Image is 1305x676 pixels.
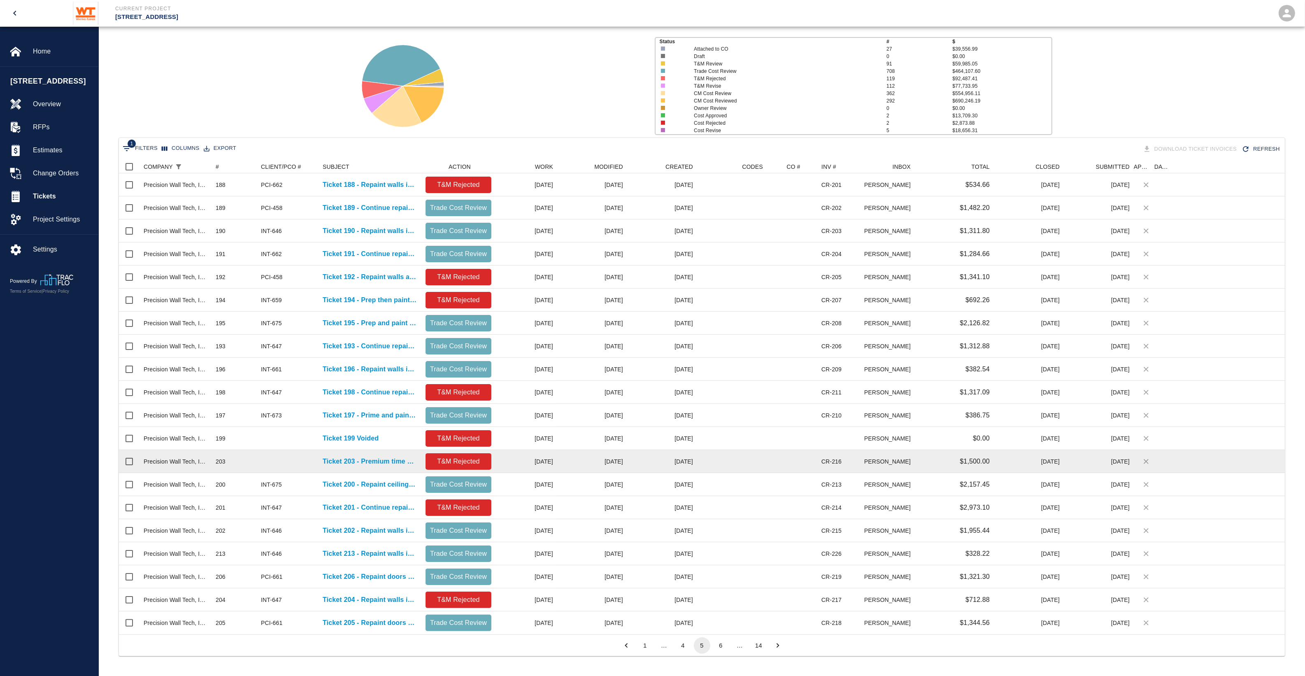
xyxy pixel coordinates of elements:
[994,450,1064,473] div: [DATE]
[42,289,43,294] span: |
[495,266,557,289] div: [DATE]
[33,191,92,201] span: Tickets
[952,119,1051,127] p: $2,873.88
[665,160,693,173] div: CREATED
[495,427,557,450] div: [DATE]
[323,434,379,443] p: Ticket 199 Voided
[821,160,836,173] div: INV #
[319,160,421,173] div: SUBJECT
[994,381,1064,404] div: [DATE]
[694,127,867,134] p: Cost Revise
[495,312,557,335] div: [DATE]
[865,266,915,289] div: [PERSON_NAME]
[495,196,557,219] div: [DATE]
[144,411,207,420] div: Precision Wall Tech, Inc.
[73,2,99,25] img: Whiting-Turner
[323,203,417,213] p: Ticket 189 - Continue repainting walls and ceilings in G2 level
[886,97,952,105] p: 292
[323,226,417,236] p: Ticket 190 - Repaint walls in corridors and offices on 4th floor
[952,90,1051,97] p: $554,956.11
[618,637,635,654] button: Go to previous page
[323,595,417,605] a: Ticket 204 - Repaint walls in classroom 3016 and corridor 3015
[128,140,136,148] span: 1
[952,45,1051,53] p: $39,556.99
[421,160,495,173] div: ACTION
[33,99,92,109] span: Overview
[994,312,1064,335] div: [DATE]
[429,180,488,190] p: T&M Rejected
[865,289,915,312] div: [PERSON_NAME]
[973,434,990,443] p: $0.00
[994,242,1064,266] div: [DATE]
[694,119,867,127] p: Cost Rejected
[1064,335,1134,358] div: [DATE]
[886,75,952,82] p: 119
[323,526,417,536] a: Ticket 202 - Repaint walls in corridor and elevator lobby on 4th floor
[5,3,25,23] button: open drawer
[495,289,557,312] div: [DATE]
[960,318,990,328] p: $2,126.82
[323,272,417,282] p: Ticket 192 - Repaint walls and ceilings on G2 level
[216,296,226,304] div: 194
[261,365,282,373] div: INT-661
[1036,160,1060,173] div: CLOSED
[429,364,488,374] p: Trade Cost Review
[965,180,990,190] p: $534.66
[557,289,627,312] div: [DATE]
[994,289,1064,312] div: [DATE]
[1064,358,1134,381] div: [DATE]
[10,289,42,294] a: Terms of Service
[261,160,301,173] div: CLIENT/PCO #
[1154,160,1175,173] div: DATE CM COST APPROVED
[994,173,1064,196] div: [DATE]
[323,387,417,397] a: Ticket 198 - Continue repainting walls on 3rd floor
[886,105,952,112] p: 0
[323,295,417,305] p: Ticket 194 - Prep then paint diffusers and devices in studio B1102
[449,160,471,173] div: ACTION
[865,242,915,266] div: [PERSON_NAME]
[323,160,349,173] div: SUBJECT
[952,68,1051,75] p: $464,107.60
[1064,173,1134,196] div: [DATE]
[821,365,842,373] div: CR-209
[1134,160,1154,173] div: APPROVED
[886,68,952,75] p: 708
[865,312,915,335] div: [PERSON_NAME]
[216,227,226,235] div: 190
[557,404,627,427] div: [DATE]
[323,364,417,374] p: Ticket 196 - Repaint walls in lounge 208
[261,296,282,304] div: INT-659
[893,160,911,173] div: INBOX
[952,97,1051,105] p: $690,246.19
[323,318,417,328] p: Ticket 195 - Prep and paint diffuser in east lobby 101B
[1064,404,1134,427] div: [DATE]
[216,273,226,281] div: 192
[216,160,219,173] div: #
[886,82,952,90] p: 112
[821,227,842,235] div: CR-203
[495,173,557,196] div: [DATE]
[323,249,417,259] a: Ticket 191 - Continue repainting walls in stair 3
[694,90,867,97] p: CM Cost Review
[1064,289,1134,312] div: [DATE]
[216,181,226,189] div: 188
[627,196,697,219] div: [DATE]
[952,127,1051,134] p: $18,656.31
[1096,160,1130,173] div: SUBMITTED
[495,358,557,381] div: [DATE]
[1240,142,1283,156] button: Refresh
[697,160,767,173] div: CODES
[627,312,697,335] div: [DATE]
[637,637,654,654] button: Go to page 1
[1134,160,1150,173] div: APPROVED
[429,410,488,420] p: Trade Cost Review
[429,203,488,213] p: Trade Cost Review
[627,381,697,404] div: [DATE]
[33,214,92,224] span: Project Settings
[144,457,207,466] div: Precision Wall Tech, Inc.
[952,60,1051,68] p: $59,985.05
[865,219,915,242] div: [PERSON_NAME]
